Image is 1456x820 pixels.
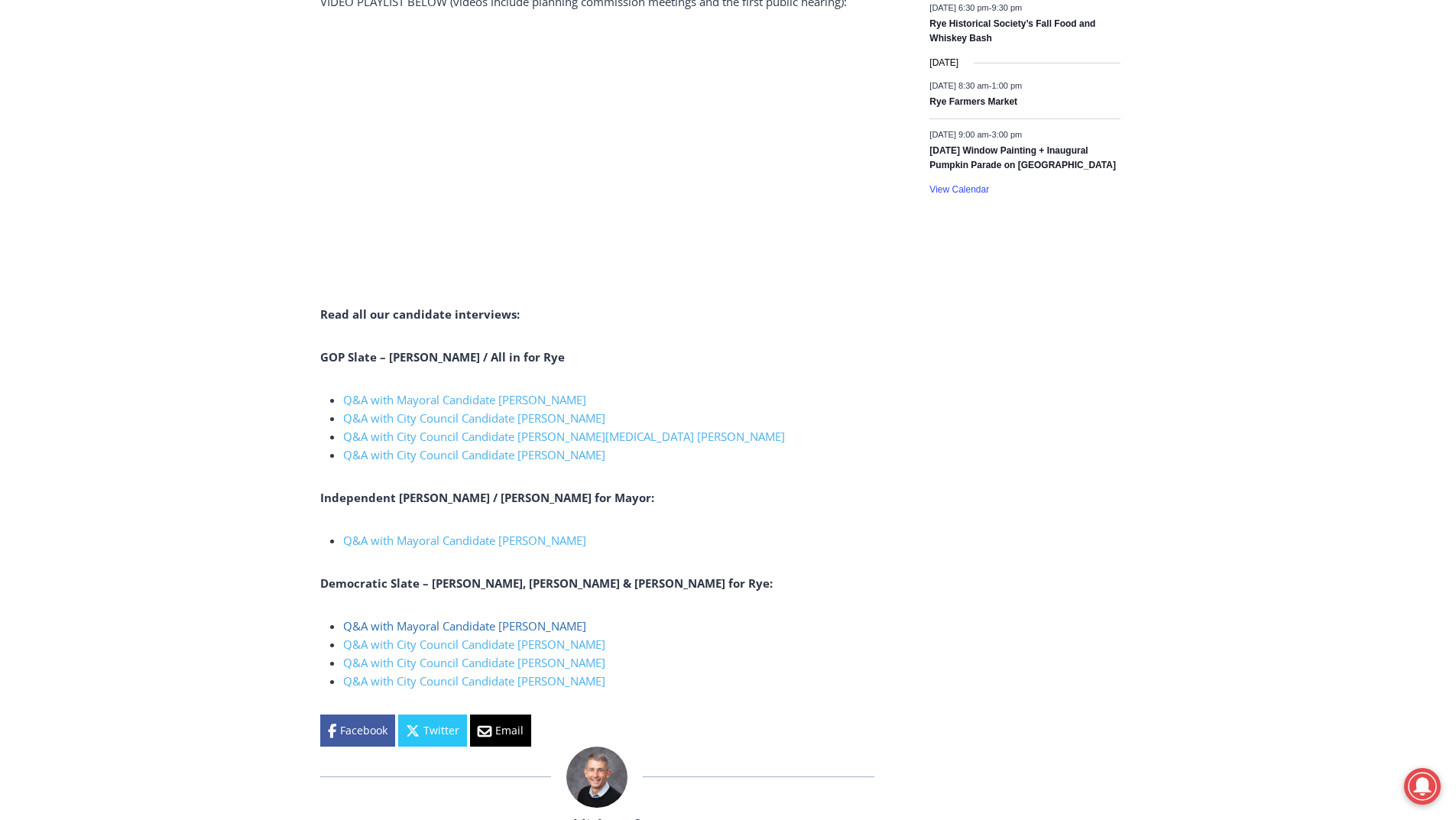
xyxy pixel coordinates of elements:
[343,410,605,426] a: Q&A with City Council Candidate [PERSON_NAME]
[343,673,605,689] a: Q&A with City Council Candidate [PERSON_NAME]
[929,56,958,70] time: [DATE]
[343,618,586,634] a: Q&A with Mayoral Candidate [PERSON_NAME]
[929,145,1116,172] a: [DATE] Window Painting + Inaugural Pumpkin Parade on [GEOGRAPHIC_DATA]
[343,392,586,407] a: Q&A with Mayoral Candidate [PERSON_NAME]
[343,447,605,462] a: Q&A with City Council Candidate [PERSON_NAME]
[343,429,785,444] a: Q&A with City Council Candidate [PERSON_NAME][MEDICAL_DATA] [PERSON_NAME]
[343,533,586,548] a: Q&A with Mayoral Candidate [PERSON_NAME]
[929,3,988,12] span: [DATE] 6:30 pm
[343,637,605,652] a: Q&A with City Council Candidate [PERSON_NAME]
[929,81,988,90] span: [DATE] 8:30 am
[320,575,773,591] strong: Democratic Slate – [PERSON_NAME], [PERSON_NAME] & [PERSON_NAME] for Rye:
[991,130,1022,139] span: 3:00 pm
[929,184,989,196] a: View Calendar
[320,35,748,276] iframe: YouTube video player
[470,715,531,747] a: Email
[929,130,1022,139] time: -
[320,490,654,505] strong: Independent [PERSON_NAME] / [PERSON_NAME] for Mayor:
[929,96,1017,109] a: Rye Farmers Market
[343,655,605,670] a: Q&A with City Council Candidate [PERSON_NAME]
[929,18,1095,45] a: Rye Historical Society’s Fall Food and Whiskey Bash
[991,81,1022,90] span: 1:00 pm
[320,349,565,365] strong: GOP Slate – [PERSON_NAME] / All in for Rye
[386,1,722,148] div: "I learned about the history of a place I’d honestly never considered even as a resident of [GEOG...
[929,3,1022,12] time: -
[320,715,395,747] a: Facebook
[398,715,467,747] a: Twitter
[320,306,520,322] strong: Read all our candidate interviews:
[400,152,709,186] span: Intern @ [DOMAIN_NAME]
[368,148,741,190] a: Intern @ [DOMAIN_NAME]
[929,81,1022,90] time: -
[929,130,988,139] span: [DATE] 9:00 am
[991,3,1022,12] span: 9:30 pm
